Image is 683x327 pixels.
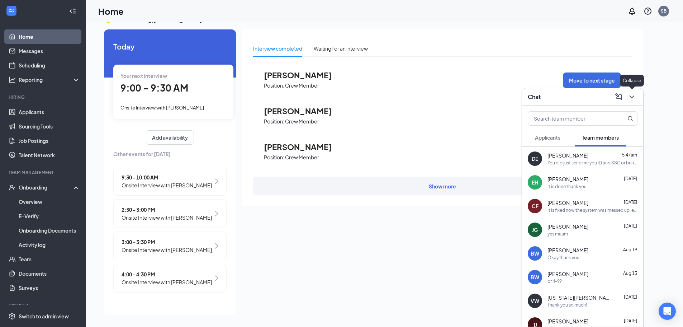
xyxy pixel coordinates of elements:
[264,82,284,89] p: Position:
[547,176,588,183] span: [PERSON_NAME]
[547,207,637,213] div: it is fixed now the system was messed up, everything is correct now
[19,266,80,281] a: Documents
[19,105,80,119] a: Applicants
[626,91,637,103] button: ChevronDown
[19,76,80,83] div: Reporting
[264,142,343,151] span: [PERSON_NAME]
[19,58,80,73] a: Scheduling
[98,5,124,17] h1: Home
[9,302,79,308] div: Payroll
[120,105,204,111] span: Onsite Interview with [PERSON_NAME]
[253,45,302,52] div: Interview completed
[122,278,212,286] span: Onsite Interview with [PERSON_NAME]
[644,7,652,15] svg: QuestionInfo
[19,44,80,58] a: Messages
[620,75,644,87] div: Collapse
[547,231,568,237] div: yes maam
[532,155,538,162] div: DE
[19,119,80,134] a: Sourcing Tools
[624,294,637,300] span: [DATE]
[285,118,319,125] p: Crew Member
[547,160,637,166] div: You did just send me you ID and SSC or bring in with you [DATE] at 11 when you come in
[532,226,538,233] div: JG
[532,179,538,186] div: EH
[19,281,80,295] a: Surveys
[547,199,588,206] span: [PERSON_NAME]
[547,294,612,301] span: [US_STATE][PERSON_NAME]
[113,150,227,158] span: Other events for [DATE]
[622,152,637,158] span: 5:47am
[113,41,227,52] span: Today
[285,154,319,161] p: Crew Member
[9,184,16,191] svg: UserCheck
[624,176,637,181] span: [DATE]
[532,202,539,210] div: CF
[628,7,636,15] svg: Notifications
[531,250,539,257] div: BW
[285,82,319,89] p: Crew Member
[19,223,80,238] a: Onboarding Documents
[19,238,80,252] a: Activity log
[528,112,613,125] input: Search team member
[582,134,619,141] span: Team members
[615,93,623,101] svg: ComposeMessage
[9,169,79,176] div: Team Management
[264,118,284,125] p: Position:
[19,134,80,148] a: Job Postings
[19,184,74,191] div: Onboarding
[9,313,16,320] svg: Settings
[314,45,368,52] div: Waiting for an interview
[429,183,456,190] div: Show more
[547,302,587,308] div: Thank you so much!
[264,106,343,116] span: [PERSON_NAME]
[547,223,588,230] span: [PERSON_NAME]
[547,247,588,254] span: [PERSON_NAME]
[122,181,212,189] span: Onsite Interview with [PERSON_NAME]
[8,7,15,14] svg: WorkstreamLogo
[531,297,539,304] div: VW
[623,247,637,252] span: Aug 19
[19,29,80,44] a: Home
[535,134,560,141] span: Applicants
[659,303,676,320] div: Open Intercom Messenger
[122,238,212,246] span: 3:00 - 3:30 PM
[69,8,76,15] svg: Collapse
[547,183,587,190] div: It is done thank you
[627,93,636,101] svg: ChevronDown
[624,223,637,229] span: [DATE]
[531,274,539,281] div: BW
[547,152,588,159] span: [PERSON_NAME]
[547,278,562,284] div: or 4-9?
[122,246,212,254] span: Onsite Interview with [PERSON_NAME]
[624,200,637,205] span: [DATE]
[19,313,69,320] div: Switch to admin view
[120,73,167,79] span: Your next interview
[547,254,579,261] div: Okay thank you
[120,82,188,94] span: 9:00 - 9:30 AM
[9,76,16,83] svg: Analysis
[19,209,80,223] a: E-Verify
[264,70,343,80] span: [PERSON_NAME]
[624,318,637,323] span: [DATE]
[146,130,194,145] button: Add availability
[661,8,667,14] div: SB
[122,206,212,214] span: 2:30 - 3:00 PM
[528,93,541,101] h3: Chat
[547,318,588,325] span: [PERSON_NAME]
[122,173,212,181] span: 9:30 - 10:00 AM
[122,270,212,278] span: 4:00 - 4:30 PM
[563,73,621,88] button: Move to next stage
[9,94,79,100] div: Hiring
[613,91,625,103] button: ComposeMessage
[122,214,212,221] span: Onsite Interview with [PERSON_NAME]
[547,270,588,277] span: [PERSON_NAME]
[19,195,80,209] a: Overview
[623,271,637,276] span: Aug 13
[19,148,80,162] a: Talent Network
[264,154,284,161] p: Position:
[627,116,633,121] svg: MagnifyingGlass
[19,252,80,266] a: Team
